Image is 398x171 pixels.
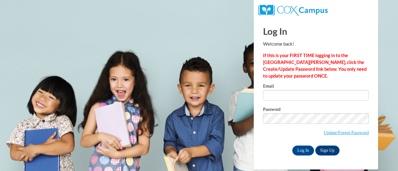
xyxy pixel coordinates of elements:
strong: If this is your FIRST TIME logging in to the [GEOGRAPHIC_DATA][PERSON_NAME], click the Create/Upd... [263,53,367,79]
h1: Log In [263,25,369,38]
input: Log In [292,146,314,155]
img: COX Campus [258,5,328,16]
p: Welcome back! [263,41,369,47]
a: Sign Up [315,146,340,155]
label: Email [263,84,369,90]
a: COX Campus [258,7,328,12]
label: Password [263,107,369,113]
a: Update/Forgot Password [324,130,369,135]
